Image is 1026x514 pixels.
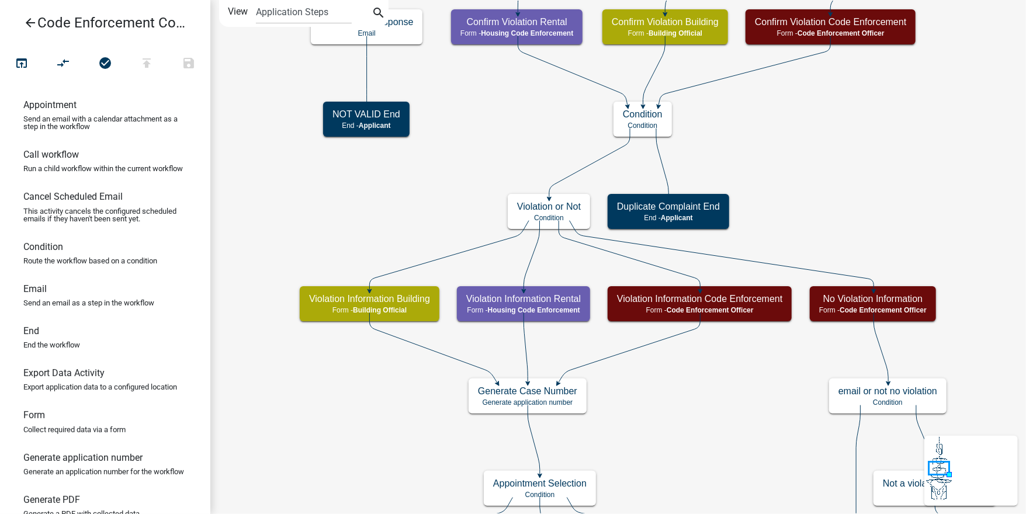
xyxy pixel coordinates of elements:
[478,398,577,407] p: Generate application number
[23,452,143,463] h6: Generate application number
[353,306,407,314] span: Building Official
[23,241,63,252] h6: Condition
[23,257,157,265] p: Route the workflow based on a condition
[460,16,573,27] h5: Confirm Violation Rental
[23,325,39,336] h6: End
[1,51,43,77] button: Test Workflow
[517,201,581,212] h5: Violation or Not
[819,293,927,304] h5: No Violation Information
[84,51,126,77] button: No problems
[755,16,906,27] h5: Confirm Violation Code Enforcement
[23,191,123,202] h6: Cancel Scheduled Email
[372,6,386,22] i: search
[623,121,663,130] p: Condition
[9,9,192,36] a: Code Enforcement Complaint
[320,29,413,37] p: Email
[617,214,720,222] p: End -
[309,293,430,304] h5: Violation Information Building
[466,306,581,314] p: Form -
[23,299,154,307] p: Send an email as a step in the workflow
[819,306,927,314] p: Form -
[140,56,154,72] i: publish
[460,29,573,37] p: Form -
[57,56,71,72] i: compare_arrows
[23,115,187,130] p: Send an email with a calendar attachment as a step in the workflow
[23,367,105,378] h6: Export Data Activity
[838,398,937,407] p: Condition
[182,56,196,72] i: save
[23,341,80,349] p: End the workflow
[309,306,430,314] p: Form -
[838,385,937,397] h5: email or not no violation
[23,165,183,172] p: Run a child workflow within the current workflow
[23,409,45,421] h6: Form
[612,29,719,37] p: Form -
[15,56,29,72] i: open_in_browser
[23,99,77,110] h6: Appointment
[840,306,927,314] span: Code Enforcement Officer
[481,29,573,37] span: Housing Code Enforcement
[649,29,702,37] span: Building Official
[466,293,581,304] h5: Violation Information Rental
[617,201,720,212] h5: Duplicate Complaint End
[168,51,210,77] button: Save
[623,109,663,120] h5: Condition
[23,383,177,391] p: Export application data to a configured location
[883,491,987,499] p: Email
[661,214,693,222] span: Applicant
[126,51,168,77] button: Publish
[23,149,79,160] h6: Call workflow
[332,121,400,130] p: End -
[98,56,112,72] i: check_circle
[23,468,184,475] p: Generate an application number for the workflow
[42,51,84,77] button: Auto Layout
[755,29,906,37] p: Form -
[493,491,587,499] p: Condition
[23,283,47,294] h6: Email
[667,306,754,314] span: Code Enforcement Officer
[23,16,37,32] i: arrow_back
[332,109,400,120] h5: NOT VALID End
[493,478,587,489] h5: Appointment Selection
[517,214,581,222] p: Condition
[883,478,987,489] h5: Not a violation Response
[612,16,719,27] h5: Confirm Violation Building
[23,207,187,223] p: This activity cancels the configured scheduled emails if they haven't been sent yet.
[478,385,577,397] h5: Generate Case Number
[23,494,80,505] h6: Generate PDF
[1,51,210,79] div: Workflow actions
[359,121,391,130] span: Applicant
[488,306,580,314] span: Housing Code Enforcement
[798,29,885,37] span: Code Enforcement Officer
[617,306,782,314] p: Form -
[23,426,126,433] p: Collect required data via a form
[617,293,782,304] h5: Violation Information Code Enforcement
[369,5,388,23] button: search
